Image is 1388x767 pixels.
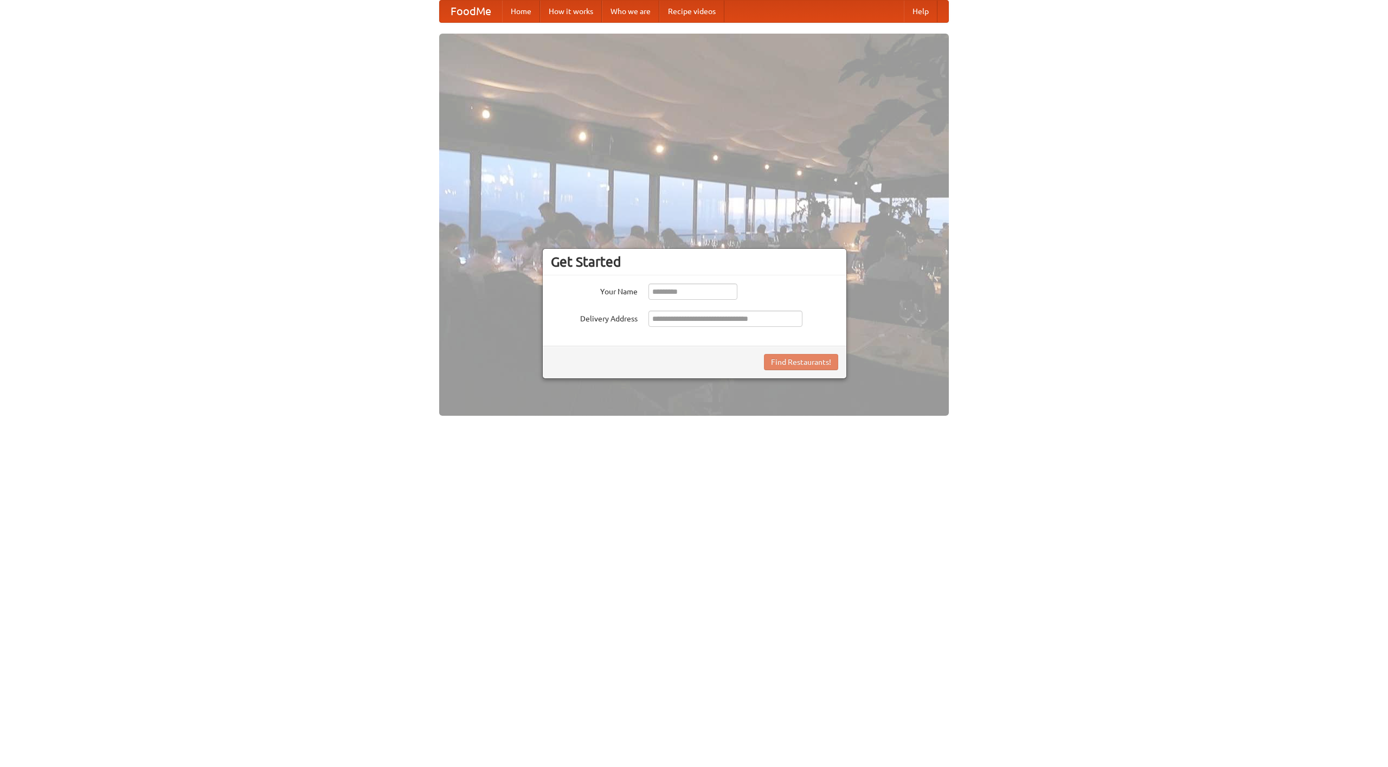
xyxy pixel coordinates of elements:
a: FoodMe [440,1,502,22]
a: Home [502,1,540,22]
button: Find Restaurants! [764,354,838,370]
h3: Get Started [551,254,838,270]
a: Who we are [602,1,659,22]
a: Recipe videos [659,1,724,22]
a: How it works [540,1,602,22]
a: Help [904,1,937,22]
label: Your Name [551,283,638,297]
label: Delivery Address [551,311,638,324]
